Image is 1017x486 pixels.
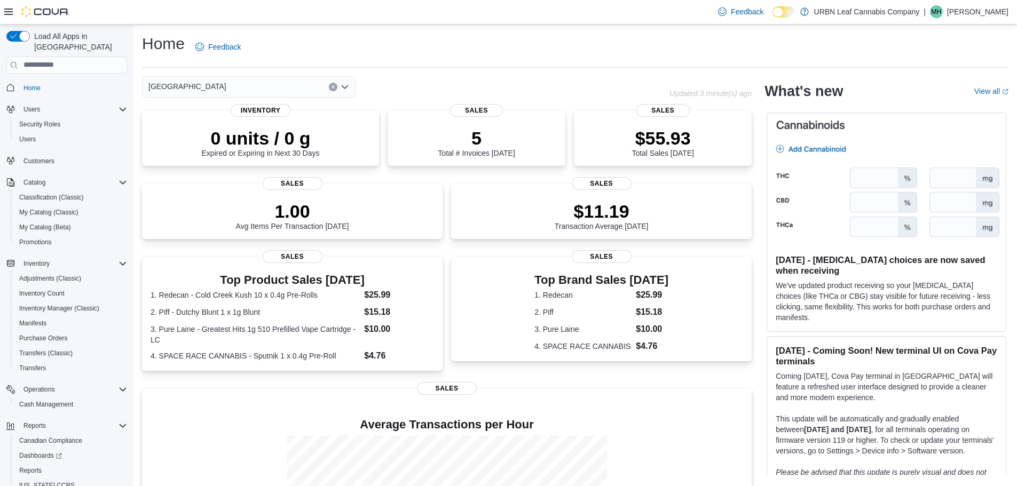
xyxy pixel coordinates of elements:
button: Purchase Orders [11,331,131,346]
span: Transfers (Classic) [19,349,73,357]
button: Catalog [2,175,131,190]
div: Total # Invoices [DATE] [438,128,515,157]
p: Updated 3 minute(s) ago [669,89,752,98]
button: Canadian Compliance [11,433,131,448]
span: Security Roles [19,120,60,129]
span: Inventory Count [15,287,127,300]
span: Inventory Count [19,289,65,298]
a: Transfers [15,362,50,375]
span: Transfers [19,364,46,372]
span: Users [23,105,40,114]
span: Users [19,103,127,116]
button: Open list of options [341,83,349,91]
span: Customers [19,154,127,168]
p: | [924,5,926,18]
p: $11.19 [555,201,649,222]
button: Operations [2,382,131,397]
button: Users [19,103,44,116]
p: We've updated product receiving so your [MEDICAL_DATA] choices (like THCa or CBG) stay visible fo... [776,280,997,323]
button: Cash Management [11,397,131,412]
dt: 3. Pure Laine [534,324,632,334]
button: My Catalog (Beta) [11,220,131,235]
h3: [DATE] - Coming Soon! New terminal UI on Cova Pay terminals [776,345,997,367]
a: Dashboards [15,449,66,462]
span: Feedback [731,6,763,17]
div: Transaction Average [DATE] [555,201,649,230]
a: Manifests [15,317,51,330]
a: Users [15,133,40,146]
dd: $25.99 [636,289,668,301]
svg: External link [1002,89,1008,95]
p: 0 units / 0 g [202,128,320,149]
button: Catalog [19,176,50,189]
span: Promotions [15,236,127,249]
span: Cash Management [15,398,127,411]
dt: 2. Piff - Dutchy Blunt 1 x 1g Blunt [151,307,360,317]
p: URBN Leaf Cannabis Company [814,5,920,18]
span: Transfers [15,362,127,375]
button: Security Roles [11,117,131,132]
span: Purchase Orders [19,334,68,342]
p: [PERSON_NAME] [947,5,1008,18]
span: Users [15,133,127,146]
span: Home [19,81,127,94]
span: Sales [450,104,503,117]
span: Catalog [19,176,127,189]
dd: $25.99 [364,289,434,301]
span: My Catalog (Classic) [19,208,78,217]
a: Promotions [15,236,56,249]
span: Reports [15,464,127,477]
p: This update will be automatically and gradually enabled between , for all terminals operating on ... [776,413,997,456]
span: Sales [417,382,477,395]
span: Users [19,135,36,144]
button: Inventory Count [11,286,131,301]
a: Customers [19,155,59,168]
div: Expired or Expiring in Next 30 Days [202,128,320,157]
a: View allExternal link [974,87,1008,95]
button: Reports [2,418,131,433]
button: Classification (Classic) [11,190,131,205]
button: Adjustments (Classic) [11,271,131,286]
span: Manifests [15,317,127,330]
button: Reports [19,419,50,432]
p: 5 [438,128,515,149]
a: Classification (Classic) [15,191,88,204]
a: Security Roles [15,118,65,131]
span: Catalog [23,178,45,187]
button: Transfers (Classic) [11,346,131,361]
span: Dashboards [15,449,127,462]
span: Sales [636,104,690,117]
p: $55.93 [632,128,693,149]
span: Inventory [19,257,127,270]
a: Inventory Count [15,287,69,300]
button: Home [2,80,131,95]
h3: Top Product Sales [DATE] [151,274,434,286]
a: Reports [15,464,46,477]
span: Manifests [19,319,46,328]
button: Inventory [2,256,131,271]
span: My Catalog (Beta) [15,221,127,234]
span: Classification (Classic) [19,193,84,202]
span: My Catalog (Classic) [15,206,127,219]
span: Reports [23,421,46,430]
dt: 1. Redecan - Cold Creek Kush 10 x 0.4g Pre-Rolls [151,290,360,300]
span: Dashboards [19,451,62,460]
a: Feedback [714,1,768,22]
a: My Catalog (Classic) [15,206,83,219]
button: Operations [19,383,59,396]
button: Promotions [11,235,131,250]
p: 1.00 [236,201,349,222]
h3: Top Brand Sales [DATE] [534,274,668,286]
button: Manifests [11,316,131,331]
span: Canadian Compliance [15,434,127,447]
span: [GEOGRAPHIC_DATA] [148,80,226,93]
a: Dashboards [11,448,131,463]
dt: 4. SPACE RACE CANNABIS - Sputnik 1 x 0.4g Pre-Roll [151,350,360,361]
span: My Catalog (Beta) [19,223,71,232]
div: Total Sales [DATE] [632,128,693,157]
span: Classification (Classic) [15,191,127,204]
span: Home [23,84,41,92]
span: Load All Apps in [GEOGRAPHIC_DATA] [30,31,127,52]
button: Customers [2,153,131,169]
